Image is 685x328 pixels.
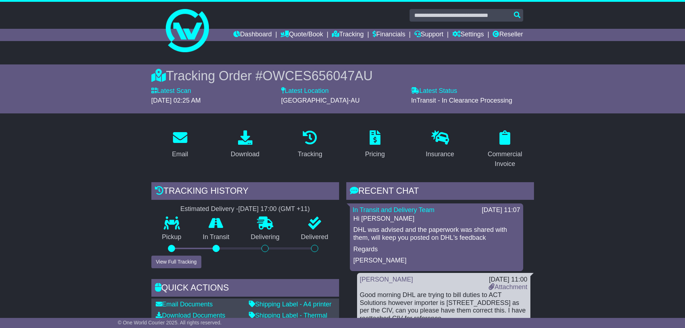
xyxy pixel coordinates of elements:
p: Delivered [290,233,339,241]
div: Tracking Order # [151,68,534,84]
span: OWCES656047AU [262,68,373,83]
p: In Transit [192,233,240,241]
div: [DATE] 17:00 (GMT +11) [238,205,310,213]
a: Pricing [360,128,389,162]
div: [DATE] 11:00 [489,276,527,284]
p: DHL was advised and the paperwork was shared with them, will keep you posted on DHL's feedback [353,226,520,242]
label: Latest Status [411,87,457,95]
p: Pickup [151,233,192,241]
div: Quick Actions [151,279,339,298]
a: Email [167,128,193,162]
a: Support [414,29,443,41]
div: Email [172,149,188,159]
div: [DATE] 11:07 [482,206,520,214]
a: Download Documents [156,312,225,319]
p: Delivering [240,233,291,241]
a: Insurance [421,128,459,162]
div: Estimated Delivery - [151,205,339,213]
div: Insurance [426,149,454,159]
a: In Transit and Delivery Team [353,206,435,214]
a: Quote/Book [280,29,323,41]
a: Reseller [493,29,523,41]
a: Email Documents [156,301,213,308]
label: Latest Scan [151,87,191,95]
span: InTransit - In Clearance Processing [411,97,512,104]
p: [PERSON_NAME] [353,257,520,265]
a: Shipping Label - A4 printer [249,301,332,308]
label: Latest Location [281,87,329,95]
button: View Full Tracking [151,256,201,268]
a: Dashboard [233,29,272,41]
a: [PERSON_NAME] [360,276,413,283]
span: [GEOGRAPHIC_DATA]-AU [281,97,360,104]
span: [DATE] 02:25 AM [151,97,201,104]
a: Financials [373,29,405,41]
p: Hi [PERSON_NAME] [353,215,520,223]
p: Regards [353,246,520,253]
a: Settings [452,29,484,41]
a: Attachment [489,283,527,291]
a: Download [226,128,264,162]
a: Shipping Label - Thermal printer [249,312,328,327]
a: Tracking [332,29,364,41]
a: Commercial Invoice [476,128,534,171]
div: Download [230,149,259,159]
span: © One World Courier 2025. All rights reserved. [118,320,222,325]
div: Good morning DHL are trying to bill duties to ACT Solutions however importer is [STREET_ADDRESS] ... [360,291,528,322]
a: Tracking [293,128,327,162]
div: Tracking [298,149,322,159]
div: Pricing [365,149,385,159]
div: Tracking history [151,182,339,202]
div: RECENT CHAT [346,182,534,202]
div: Commercial Invoice [481,149,529,169]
